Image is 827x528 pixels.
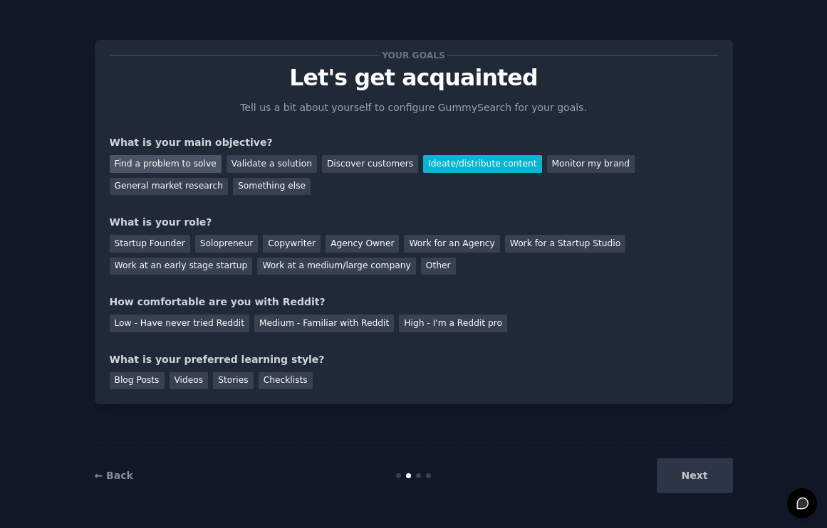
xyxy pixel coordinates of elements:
[110,155,222,173] div: Find a problem to solve
[95,470,133,481] a: ← Back
[213,372,253,390] div: Stories
[423,155,541,173] div: Ideate/distribute content
[421,258,456,275] div: Other
[110,372,165,390] div: Blog Posts
[110,235,190,253] div: Startup Founder
[195,235,258,253] div: Solopreneur
[110,65,718,90] p: Let's get acquainted
[110,215,718,230] div: What is your role?
[505,235,625,253] div: Work for a Startup Studio
[259,372,313,390] div: Checklists
[404,235,499,253] div: Work for an Agency
[326,235,399,253] div: Agency Owner
[110,258,253,275] div: Work at an early stage startup
[257,258,415,275] div: Work at a medium/large company
[380,48,448,63] span: Your goals
[254,315,394,332] div: Medium - Familiar with Reddit
[170,372,209,390] div: Videos
[399,315,507,332] div: High - I'm a Reddit pro
[110,135,718,150] div: What is your main objective?
[110,315,249,332] div: Low - Have never tried Reddit
[234,100,593,115] p: Tell us a bit about yourself to configure GummySearch for your goals.
[233,178,311,196] div: Something else
[227,155,317,173] div: Validate a solution
[110,352,718,367] div: What is your preferred learning style?
[263,235,321,253] div: Copywriter
[110,178,229,196] div: General market research
[547,155,635,173] div: Monitor my brand
[110,295,718,310] div: How comfortable are you with Reddit?
[322,155,418,173] div: Discover customers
